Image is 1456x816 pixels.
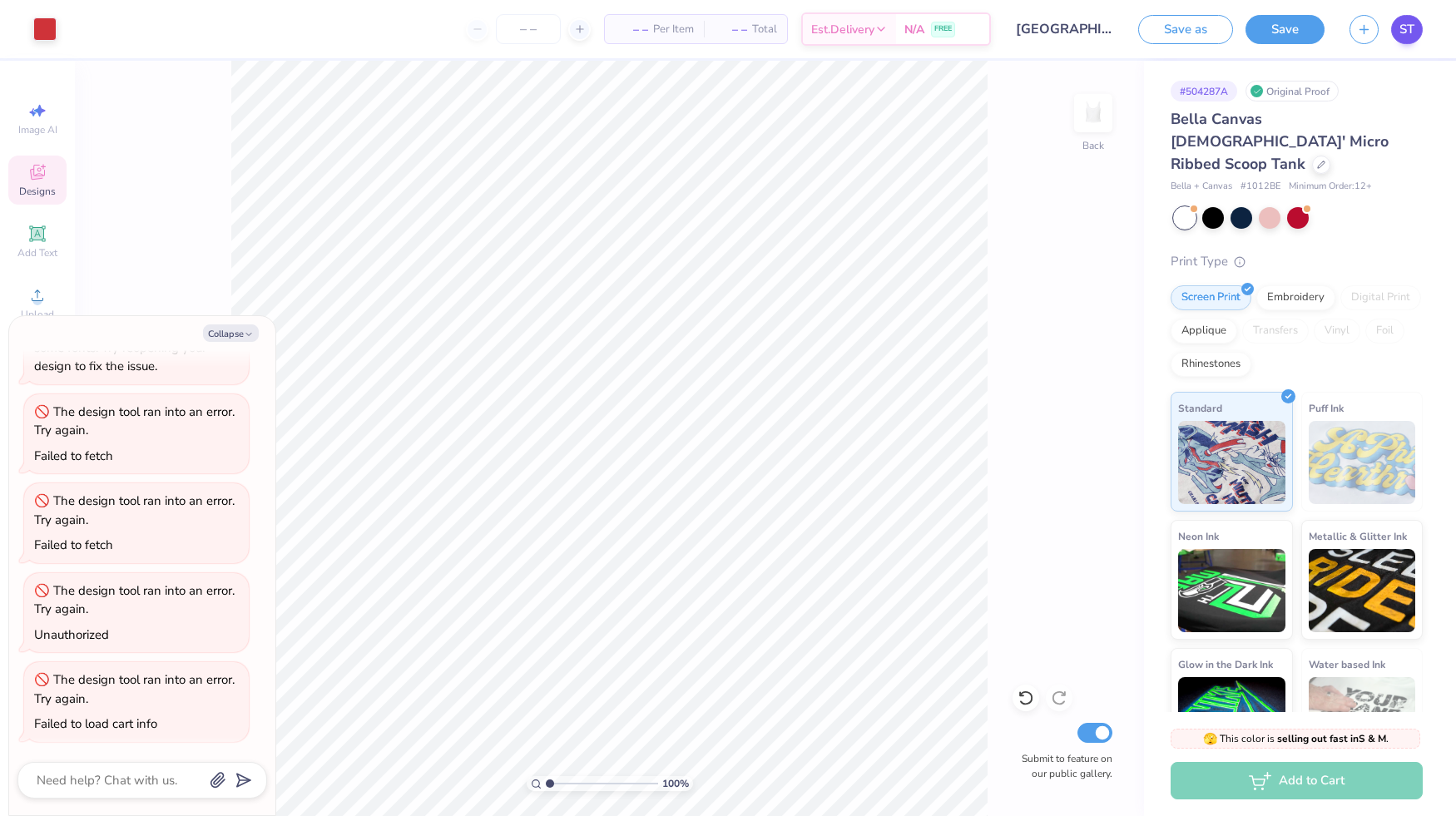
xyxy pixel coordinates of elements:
img: Puff Ink [1309,421,1416,504]
span: Bella + Canvas [1171,180,1232,194]
div: Foil [1365,319,1404,344]
div: Screen Print [1171,285,1251,310]
input: Untitled Design [1003,12,1126,46]
div: The design tool ran into an error. Try again. [34,492,235,528]
div: Failed to load cart info [34,715,157,732]
img: Water based Ink [1309,677,1416,760]
span: Add Text [17,246,57,260]
span: – – [615,21,648,38]
span: N/A [904,21,924,38]
span: Designs [19,185,56,198]
div: The design tool ran into an error. Try again. [34,403,235,439]
span: Glow in the Dark Ink [1178,655,1273,673]
div: Unauthorized [34,626,109,643]
span: Upload [21,308,54,321]
span: Minimum Order: 12 + [1289,180,1372,194]
img: Glow in the Dark Ink [1178,677,1285,760]
span: This color is . [1203,731,1389,746]
span: FREE [934,23,952,35]
span: Per Item [653,21,694,38]
span: Standard [1178,399,1222,417]
span: Puff Ink [1309,399,1344,417]
div: Back [1082,138,1104,153]
span: ST [1399,20,1414,39]
div: Embroidery [1256,285,1335,310]
span: Bella Canvas [DEMOGRAPHIC_DATA]' Micro Ribbed Scoop Tank [1171,109,1389,174]
div: Failed to fetch [34,537,113,553]
label: Submit to feature on our public gallery. [1013,751,1112,781]
div: Transfers [1242,319,1309,344]
button: Save [1246,15,1325,44]
button: Save as [1138,15,1233,44]
img: Metallic & Glitter Ink [1309,549,1416,632]
a: ST [1391,15,1423,44]
span: 100 % [662,776,689,791]
input: – – [496,14,561,44]
div: Rhinestones [1171,352,1251,377]
div: Failed to fetch [34,448,113,464]
div: Vinyl [1314,319,1360,344]
span: Image AI [18,123,57,136]
div: Digital Print [1340,285,1421,310]
span: 🫣 [1203,731,1217,747]
div: The design tool ran into an error. Try again. [34,582,235,618]
span: Neon Ink [1178,527,1219,545]
div: The design tool ran into an error. Try again. [34,671,235,707]
span: Metallic & Glitter Ink [1309,527,1407,545]
div: Print Type [1171,252,1423,271]
span: # 1012BE [1241,180,1280,194]
div: Original Proof [1246,81,1339,101]
img: Neon Ink [1178,549,1285,632]
div: # 504287A [1171,81,1237,101]
strong: selling out fast in S & M [1277,732,1386,745]
span: Est. Delivery [811,21,874,38]
span: Water based Ink [1309,655,1385,673]
span: Total [752,21,777,38]
button: Collapse [203,324,259,342]
span: – – [714,21,747,38]
div: Applique [1171,319,1237,344]
img: Back [1077,96,1110,130]
img: Standard [1178,421,1285,504]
